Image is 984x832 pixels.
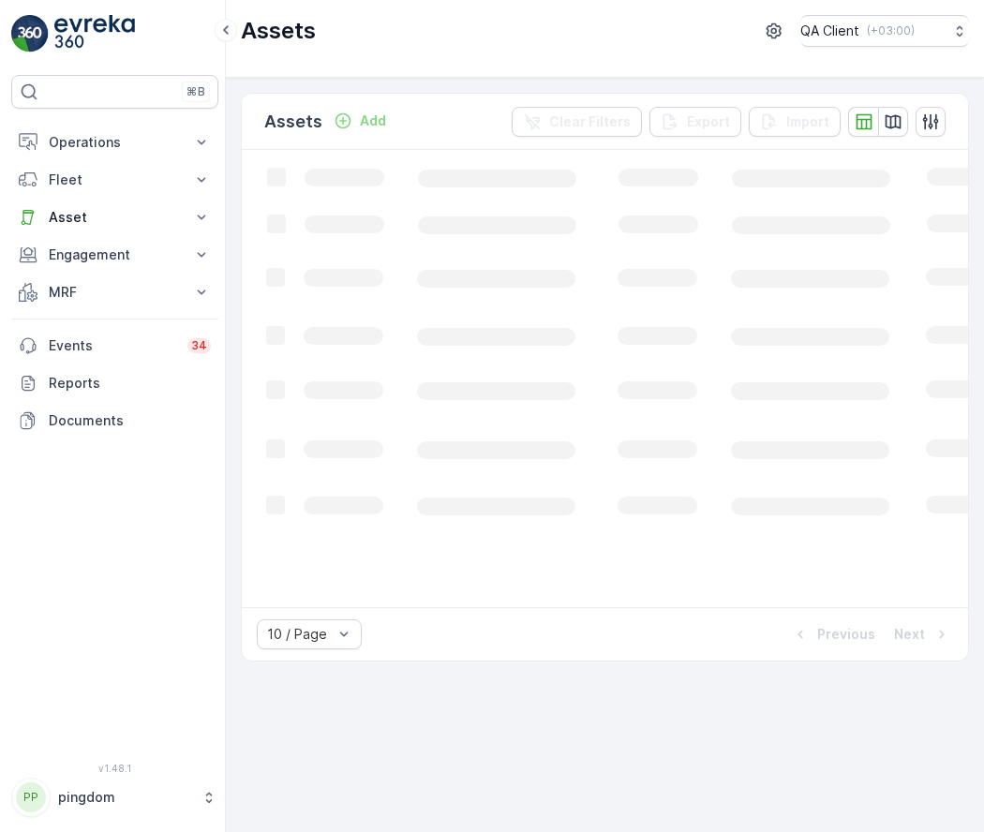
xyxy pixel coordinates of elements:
[49,208,181,227] p: Asset
[11,236,218,274] button: Engagement
[54,15,135,52] img: logo_light-DOdMpM7g.png
[11,274,218,311] button: MRF
[58,788,192,807] p: pingdom
[49,133,181,152] p: Operations
[264,109,322,135] p: Assets
[817,625,875,644] p: Previous
[49,411,211,430] p: Documents
[549,112,631,131] p: Clear Filters
[687,112,730,131] p: Export
[360,111,386,130] p: Add
[186,84,205,99] p: ⌘B
[49,336,176,355] p: Events
[800,15,969,47] button: QA Client(+03:00)
[11,402,218,439] a: Documents
[326,110,394,132] button: Add
[11,15,49,52] img: logo
[786,112,829,131] p: Import
[512,107,642,137] button: Clear Filters
[894,625,925,644] p: Next
[241,16,316,46] p: Assets
[11,763,218,774] span: v 1.48.1
[49,283,181,302] p: MRF
[49,245,181,264] p: Engagement
[892,623,953,646] button: Next
[49,171,181,189] p: Fleet
[191,338,207,353] p: 34
[11,364,218,402] a: Reports
[11,327,218,364] a: Events34
[11,124,218,161] button: Operations
[749,107,841,137] button: Import
[789,623,877,646] button: Previous
[16,782,46,812] div: PP
[649,107,741,137] button: Export
[11,199,218,236] button: Asset
[11,161,218,199] button: Fleet
[49,374,211,393] p: Reports
[11,778,218,817] button: PPpingdom
[800,22,859,40] p: QA Client
[867,23,915,38] p: ( +03:00 )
